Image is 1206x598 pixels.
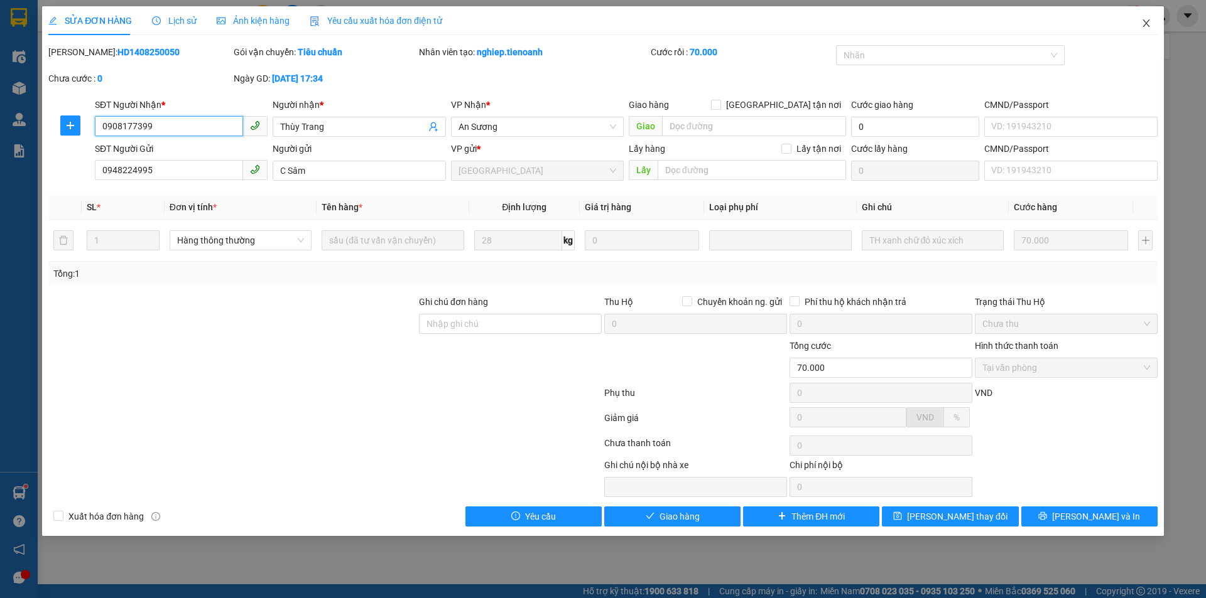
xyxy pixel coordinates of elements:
span: clock-circle [152,16,161,25]
div: VP gửi [451,142,624,156]
span: Hàng thông thường [177,231,304,250]
span: printer [1038,511,1047,521]
span: Giá trị hàng [585,202,631,212]
b: nghiep.tienoanh [477,47,543,57]
span: An Sương [459,117,616,136]
span: edit [48,16,57,25]
div: Chưa cước : [48,72,231,85]
span: VND [916,412,934,422]
div: Người nhận [273,98,445,112]
span: picture [217,16,225,25]
input: Dọc đường [662,116,846,136]
div: Tổng: 1 [53,267,465,280]
label: Cước lấy hàng [851,144,908,154]
button: printer[PERSON_NAME] và In [1021,506,1158,526]
span: Yêu cầu xuất hóa đơn điện tử [310,16,442,26]
button: plus [1138,230,1152,250]
div: [PERSON_NAME]: [48,45,231,59]
input: Dọc đường [658,160,846,180]
span: save [893,511,902,521]
label: Hình thức thanh toán [975,341,1058,351]
b: 0 [97,73,102,83]
span: Giao hàng [660,510,700,523]
input: Ghi chú đơn hàng [419,314,602,334]
span: kg [562,230,575,250]
span: Tổng cước [790,341,831,351]
span: Chưa thu [982,314,1150,333]
span: Lấy hàng [629,144,665,154]
span: % [953,412,960,422]
input: Cước lấy hàng [851,161,979,181]
button: Close [1129,6,1164,41]
span: Lấy tận nơi [791,142,846,156]
button: plusThêm ĐH mới [743,506,879,526]
span: plus [61,120,80,131]
span: phone [250,164,260,174]
span: Chuyển khoản ng. gửi [692,295,787,309]
span: [GEOGRAPHIC_DATA] tận nơi [721,98,846,112]
span: Lịch sử [152,16,197,26]
button: exclamation-circleYêu cầu [465,506,602,526]
span: Đơn vị tính [170,202,217,212]
b: 70.000 [690,47,717,57]
span: check [646,511,655,521]
input: VD: Bàn, Ghế [322,230,464,250]
span: exclamation-circle [511,511,520,521]
span: Tại văn phòng [982,358,1150,377]
div: Chi phí nội bộ [790,458,972,477]
span: [PERSON_NAME] và In [1052,510,1140,523]
span: info-circle [151,512,160,521]
input: 0 [1014,230,1128,250]
div: CMND/Passport [984,142,1157,156]
span: Lấy [629,160,658,180]
span: Yêu cầu [525,510,556,523]
button: checkGiao hàng [604,506,741,526]
span: Giao [629,116,662,136]
span: Hòa Đông [459,161,616,180]
span: SỬA ĐƠN HÀNG [48,16,132,26]
button: plus [60,115,80,136]
div: Gói vận chuyển: [234,45,416,59]
span: Xuất hóa đơn hàng [63,510,149,523]
span: VND [975,388,992,398]
div: Chưa thanh toán [603,436,788,458]
span: SL [87,202,97,212]
div: Nhân viên tạo: [419,45,648,59]
span: phone [250,120,260,131]
button: save[PERSON_NAME] thay đổi [882,506,1018,526]
span: Định lượng [502,202,546,212]
img: icon [310,16,320,26]
b: [DATE] 17:34 [272,73,323,83]
div: Giảm giá [603,411,788,433]
label: Cước giao hàng [851,100,913,110]
span: plus [778,511,786,521]
div: Người gửi [273,142,445,156]
th: Ghi chú [857,195,1009,220]
div: Ghi chú nội bộ nhà xe [604,458,787,477]
input: 0 [585,230,699,250]
span: user-add [428,122,438,132]
span: Phí thu hộ khách nhận trả [800,295,911,309]
div: Ngày GD: [234,72,416,85]
span: Tên hàng [322,202,362,212]
span: Cước hàng [1014,202,1057,212]
span: close [1141,18,1151,28]
span: VP Nhận [451,100,486,110]
div: Cước rồi : [651,45,834,59]
span: Thu Hộ [604,297,633,307]
input: Ghi Chú [862,230,1004,250]
b: Tiêu chuẩn [298,47,342,57]
span: Giao hàng [629,100,669,110]
span: Ảnh kiện hàng [217,16,290,26]
th: Loại phụ phí [704,195,856,220]
span: Thêm ĐH mới [791,510,845,523]
div: SĐT Người Nhận [95,98,268,112]
span: [PERSON_NAME] thay đổi [907,510,1008,523]
label: Ghi chú đơn hàng [419,297,488,307]
div: Trạng thái Thu Hộ [975,295,1158,309]
div: Phụ thu [603,386,788,408]
input: Cước giao hàng [851,117,979,137]
div: SĐT Người Gửi [95,142,268,156]
div: CMND/Passport [984,98,1157,112]
b: HD1408250050 [117,47,180,57]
